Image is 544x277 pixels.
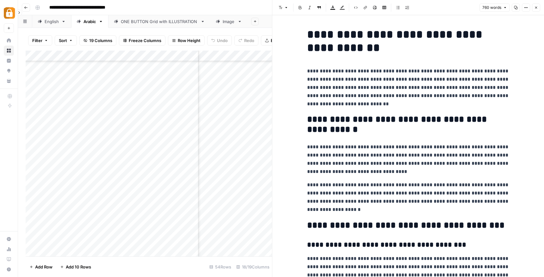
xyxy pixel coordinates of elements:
[56,262,95,272] button: Add 10 Rows
[4,234,14,244] a: Settings
[83,18,96,25] div: Arabic
[45,18,59,25] div: English
[4,46,14,56] a: Browse
[178,37,201,44] span: Row Height
[168,35,205,46] button: Row Height
[210,15,247,28] a: Image
[129,37,161,44] span: Freeze Columns
[71,15,108,28] a: Arabic
[207,262,234,272] div: 54 Rows
[121,18,198,25] div: ONE BUTTON Grid with ILLUSTRATION
[119,35,165,46] button: Freeze Columns
[207,35,232,46] button: Undo
[261,35,297,46] button: Export CSV
[55,35,77,46] button: Sort
[32,15,71,28] a: English
[66,264,91,270] span: Add 10 Rows
[28,35,52,46] button: Filter
[482,5,501,10] span: 760 words
[4,244,14,254] a: Usage
[79,35,116,46] button: 19 Columns
[4,254,14,264] a: Learning Hub
[4,264,14,274] button: Help + Support
[4,56,14,66] a: Insights
[4,7,15,19] img: Adzz Logo
[108,15,210,28] a: ONE BUTTON Grid with ILLUSTRATION
[4,35,14,46] a: Home
[26,262,56,272] button: Add Row
[234,262,272,272] div: 18/19 Columns
[234,35,258,46] button: Redo
[4,5,14,21] button: Workspace: Adzz
[4,76,14,86] a: Your Data
[35,264,53,270] span: Add Row
[4,66,14,76] a: Opportunities
[244,37,254,44] span: Redo
[479,3,510,12] button: 760 words
[89,37,112,44] span: 19 Columns
[217,37,228,44] span: Undo
[59,37,67,44] span: Sort
[223,18,235,25] div: Image
[32,37,42,44] span: Filter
